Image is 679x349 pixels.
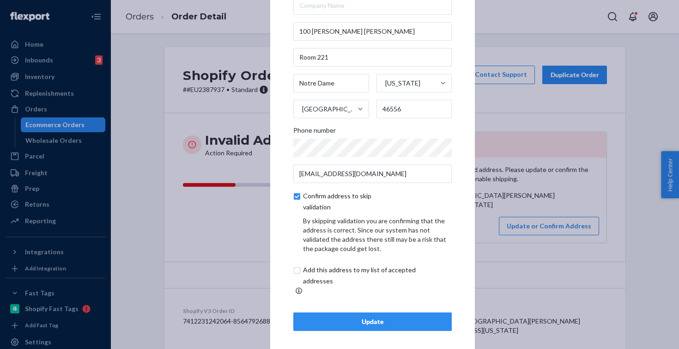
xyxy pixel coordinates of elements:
div: By skipping validation you are confirming that the address is correct. Since our system has not v... [303,216,452,253]
span: Phone number [293,126,336,139]
input: Street Address [293,22,452,41]
input: ZIP Code [376,100,452,118]
div: [US_STATE] [385,79,420,88]
button: Update [293,312,452,331]
input: Email (Only Required for International) [293,165,452,183]
div: Update [301,317,444,326]
input: Street Address 2 (Optional) [293,48,452,67]
input: [GEOGRAPHIC_DATA] [301,100,302,118]
input: City [293,74,369,92]
div: [GEOGRAPHIC_DATA] [302,104,357,114]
